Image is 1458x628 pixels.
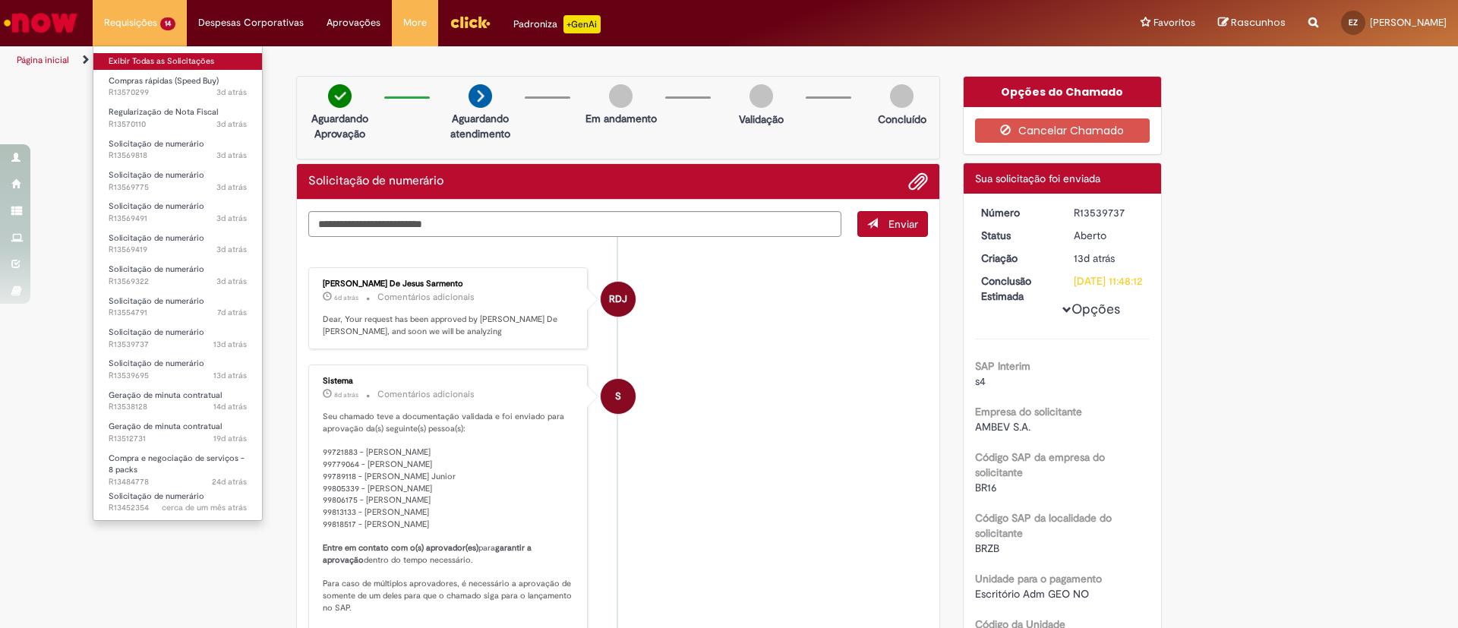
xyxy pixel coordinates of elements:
[109,150,247,162] span: R13569818
[109,138,204,150] span: Solicitação de numerário
[857,211,928,237] button: Enviar
[109,181,247,194] span: R13569775
[563,15,601,33] p: +GenAi
[217,307,247,318] time: 22/09/2025 11:54:14
[93,136,262,164] a: Aberto R13569818 : Solicitação de numerário
[216,87,247,98] span: 3d atrás
[109,169,204,181] span: Solicitação de numerário
[93,46,263,521] ul: Requisições
[93,230,262,258] a: Aberto R13569419 : Solicitação de numerário
[1218,16,1286,30] a: Rascunhos
[198,15,304,30] span: Despesas Corporativas
[739,112,784,127] p: Validação
[216,118,247,130] time: 26/09/2025 11:27:36
[109,213,247,225] span: R13569491
[109,118,247,131] span: R13570110
[308,211,841,237] textarea: Digite sua mensagem aqui...
[750,84,773,108] img: img-circle-grey.png
[109,244,247,256] span: R13569419
[443,111,517,141] p: Aguardando atendimento
[1074,251,1115,265] time: 16/09/2025 13:41:23
[888,217,918,231] span: Enviar
[323,279,576,289] div: [PERSON_NAME] De Jesus Sarmento
[17,54,69,66] a: Página inicial
[109,106,218,118] span: Regularização de Nota Fiscal
[109,264,204,275] span: Solicitação de numerário
[93,104,262,132] a: Aberto R13570110 : Regularização de Nota Fiscal
[213,370,247,381] span: 13d atrás
[213,401,247,412] time: 16/09/2025 08:50:06
[964,77,1162,107] div: Opções do Chamado
[323,542,478,554] b: Entre em contato com o(s) aprovador(es)
[93,261,262,289] a: Aberto R13569322 : Solicitação de numerário
[109,339,247,351] span: R13539737
[327,15,380,30] span: Aprovações
[162,502,247,513] span: cerca de um mês atrás
[609,281,627,317] span: RDJ
[908,172,928,191] button: Adicionar anexos
[1074,228,1144,243] div: Aberto
[216,276,247,287] span: 3d atrás
[160,17,175,30] span: 14
[213,433,247,444] span: 19d atrás
[1153,15,1195,30] span: Favoritos
[450,11,491,33] img: click_logo_yellow_360x200.png
[975,541,999,555] span: BRZB
[109,453,245,476] span: Compra e negociação de serviços - 8 packs
[609,84,633,108] img: img-circle-grey.png
[216,244,247,255] span: 3d atrás
[970,205,1063,220] dt: Número
[109,358,204,369] span: Solicitação de numerário
[2,8,80,38] img: ServiceNow
[109,295,204,307] span: Solicitação de numerário
[334,293,358,302] span: 6d atrás
[213,433,247,444] time: 10/09/2025 08:56:51
[323,377,576,386] div: Sistema
[93,488,262,516] a: Aberto R13452354 : Solicitação de numerário
[216,213,247,224] span: 3d atrás
[1074,205,1144,220] div: R13539737
[1349,17,1358,27] span: EZ
[308,175,443,188] h2: Solicitação de numerário Histórico de tíquete
[213,401,247,412] span: 14d atrás
[93,293,262,321] a: Aberto R13554791 : Solicitação de numerário
[303,111,377,141] p: Aguardando Aprovação
[109,433,247,445] span: R13512731
[93,355,262,383] a: Aberto R13539695 : Solicitação de numerário
[93,53,262,70] a: Exibir Todas as Solicitações
[975,587,1089,601] span: Escritório Adm GEO NO
[975,118,1150,143] button: Cancelar Chamado
[615,378,621,415] span: S
[975,172,1100,185] span: Sua solicitação foi enviada
[109,421,222,432] span: Geração de minuta contratual
[469,84,492,108] img: arrow-next.png
[1231,15,1286,30] span: Rascunhos
[878,112,926,127] p: Concluído
[513,15,601,33] div: Padroniza
[109,502,247,514] span: R13452354
[109,276,247,288] span: R13569322
[216,244,247,255] time: 26/09/2025 09:39:54
[1074,251,1144,266] div: 16/09/2025 13:41:23
[601,379,636,414] div: System
[377,291,475,304] small: Comentários adicionais
[970,273,1063,304] dt: Conclusão Estimada
[109,327,204,338] span: Solicitação de numerário
[975,374,986,388] span: s4
[93,198,262,226] a: Aberto R13569491 : Solicitação de numerário
[109,491,204,502] span: Solicitação de numerário
[585,111,657,126] p: Em andamento
[162,502,247,513] time: 27/08/2025 13:11:03
[93,73,262,101] a: Aberto R13570299 : Compras rápidas (Speed Buy)
[93,450,262,483] a: Aberto R13484778 : Compra e negociação de serviços - 8 packs
[216,181,247,193] time: 26/09/2025 10:28:41
[212,476,247,488] span: 24d atrás
[323,542,534,566] b: garantir a aprovação
[109,75,219,87] span: Compras rápidas (Speed Buy)
[377,388,475,401] small: Comentários adicionais
[213,339,247,350] time: 16/09/2025 13:41:24
[109,370,247,382] span: R13539695
[216,276,247,287] time: 26/09/2025 09:19:57
[109,390,222,401] span: Geração de minuta contratual
[975,420,1030,434] span: AMBEV S.A.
